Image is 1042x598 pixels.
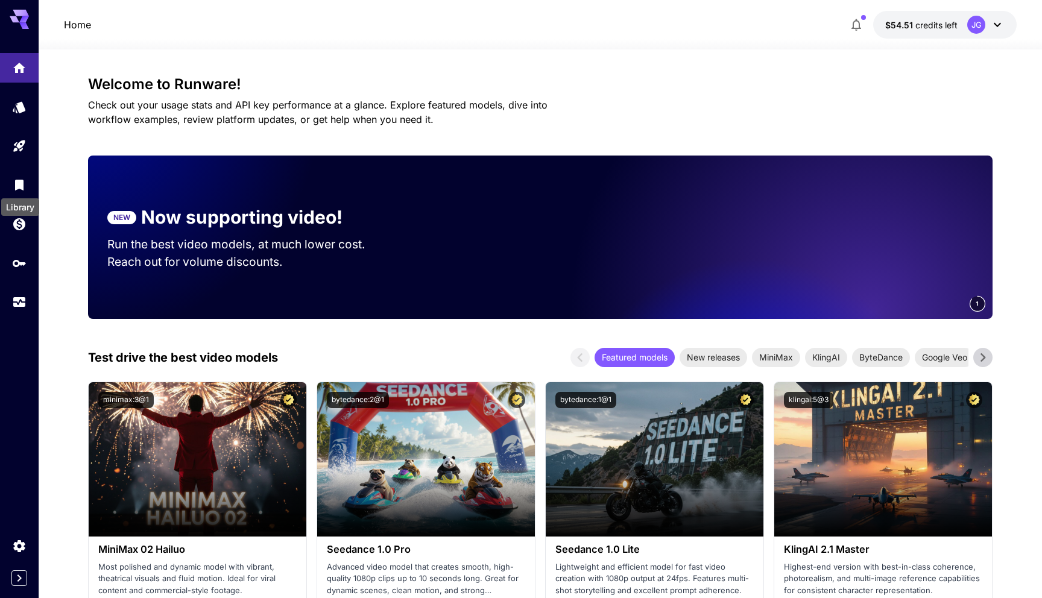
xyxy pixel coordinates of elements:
[546,382,763,537] img: alt
[88,76,993,93] h3: Welcome to Runware!
[327,392,389,408] button: bytedance:2@1
[555,561,754,597] p: Lightweight and efficient model for fast video creation with 1080p output at 24fps. Features mult...
[885,20,915,30] span: $54.51
[12,99,27,115] div: Models
[98,561,297,597] p: Most polished and dynamic model with vibrant, theatrical visuals and fluid motion. Ideal for vira...
[107,253,388,271] p: Reach out for volume discounts.
[12,216,27,231] div: Wallet
[12,256,27,271] div: API Keys
[317,382,535,537] img: alt
[64,17,91,32] a: Home
[113,212,130,223] p: NEW
[88,348,278,367] p: Test drive the best video models
[11,570,27,586] button: Expand sidebar
[64,17,91,32] nav: breadcrumb
[141,204,343,231] p: Now supporting video!
[852,351,910,364] span: ByteDance
[752,348,800,367] div: MiniMax
[88,99,548,125] span: Check out your usage stats and API key performance at a glance. Explore featured models, dive int...
[98,392,154,408] button: minimax:3@1
[784,544,982,555] h3: KlingAI 2.1 Master
[784,392,833,408] button: klingai:5@3
[784,561,982,597] p: Highest-end version with best-in-class coherence, photorealism, and multi-image reference capabil...
[327,544,525,555] h3: Seedance 1.0 Pro
[595,348,675,367] div: Featured models
[12,60,27,75] div: Home
[680,351,747,364] span: New releases
[805,348,847,367] div: KlingAI
[915,348,974,367] div: Google Veo
[805,351,847,364] span: KlingAI
[915,20,958,30] span: credits left
[1,198,39,216] div: Library
[12,538,27,553] div: Settings
[509,392,525,408] button: Certified Model – Vetted for best performance and includes a commercial license.
[774,382,992,537] img: alt
[327,561,525,597] p: Advanced video model that creates smooth, high-quality 1080p clips up to 10 seconds long. Great f...
[595,351,675,364] span: Featured models
[737,392,754,408] button: Certified Model – Vetted for best performance and includes a commercial license.
[12,139,27,154] div: Playground
[680,348,747,367] div: New releases
[976,299,979,308] span: 1
[885,19,958,31] div: $54.5068
[107,236,388,253] p: Run the best video models, at much lower cost.
[915,351,974,364] span: Google Veo
[967,16,985,34] div: JG
[89,382,306,537] img: alt
[98,544,297,555] h3: MiniMax 02 Hailuo
[12,295,27,310] div: Usage
[852,348,910,367] div: ByteDance
[555,544,754,555] h3: Seedance 1.0 Lite
[873,11,1017,39] button: $54.5068JG
[280,392,297,408] button: Certified Model – Vetted for best performance and includes a commercial license.
[12,177,27,192] div: Library
[966,392,982,408] button: Certified Model – Vetted for best performance and includes a commercial license.
[555,392,616,408] button: bytedance:1@1
[752,351,800,364] span: MiniMax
